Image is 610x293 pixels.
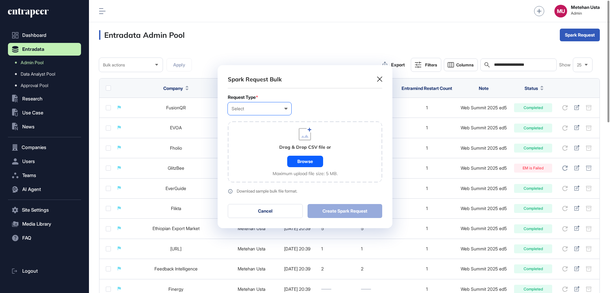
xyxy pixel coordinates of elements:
div: Request Type [228,95,382,100]
div: Download sample bulk file format. [237,189,297,193]
button: Cancel [228,204,303,218]
div: Browse [287,156,323,167]
div: Drag & Drop CSV file or [279,144,331,151]
div: Spark Request Bulk [228,75,282,83]
a: Download sample bulk file format. [228,189,382,194]
div: Maximum upload file size: 5 MB. [273,171,338,176]
div: Select [232,106,288,111]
